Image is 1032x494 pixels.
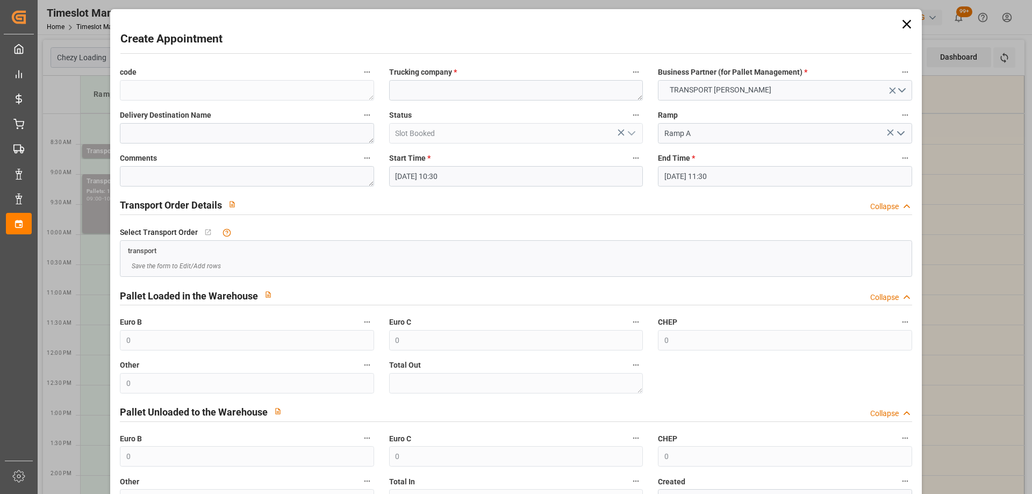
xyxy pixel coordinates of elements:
input: Type to search/select [658,123,912,144]
input: DD-MM-YYYY HH:MM [658,166,912,187]
h2: Pallet Unloaded to the Warehouse [120,405,268,419]
span: Ramp [658,110,678,121]
span: CHEP [658,317,677,328]
button: View description [222,194,242,214]
span: Euro B [120,433,142,445]
h2: Create Appointment [120,31,223,48]
span: Other [120,476,139,488]
button: Trucking company * [629,65,643,79]
span: code [120,67,137,78]
button: Total Out [629,358,643,372]
button: Euro B [360,315,374,329]
div: Collapse [870,201,899,212]
span: Start Time [389,153,431,164]
button: Euro B [360,431,374,445]
span: CHEP [658,433,677,445]
span: Created [658,476,685,488]
button: Delivery Destination Name [360,108,374,122]
button: code [360,65,374,79]
span: Euro C [389,433,411,445]
button: Other [360,474,374,488]
button: End Time * [898,151,912,165]
button: Comments [360,151,374,165]
span: Trucking company [389,67,457,78]
span: Euro C [389,317,411,328]
h2: Transport Order Details [120,198,222,212]
button: open menu [623,125,639,142]
button: View description [268,401,288,421]
span: Business Partner (for Pallet Management) [658,67,807,78]
span: TRANSPORT [PERSON_NAME] [664,84,777,96]
button: Euro C [629,431,643,445]
button: Created [898,474,912,488]
button: Total In [629,474,643,488]
input: DD-MM-YYYY HH:MM [389,166,643,187]
span: End Time [658,153,695,164]
div: Collapse [870,408,899,419]
button: Status [629,108,643,122]
button: Start Time * [629,151,643,165]
span: Other [120,360,139,371]
button: Business Partner (for Pallet Management) * [898,65,912,79]
span: Status [389,110,412,121]
button: Euro C [629,315,643,329]
div: Collapse [870,292,899,303]
button: Other [360,358,374,372]
span: Delivery Destination Name [120,110,211,121]
span: Euro B [120,317,142,328]
span: Total In [389,476,415,488]
span: Save the form to Edit/Add rows [132,261,221,271]
input: Type to search/select [389,123,643,144]
h2: Pallet Loaded in the Warehouse [120,289,258,303]
button: open menu [658,80,912,101]
span: Total Out [389,360,421,371]
button: CHEP [898,315,912,329]
button: View description [258,284,278,305]
button: Ramp [898,108,912,122]
span: Comments [120,153,157,164]
button: CHEP [898,431,912,445]
span: Select Transport Order [120,227,198,238]
a: transport [128,246,156,254]
button: open menu [892,125,908,142]
span: transport [128,247,156,255]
